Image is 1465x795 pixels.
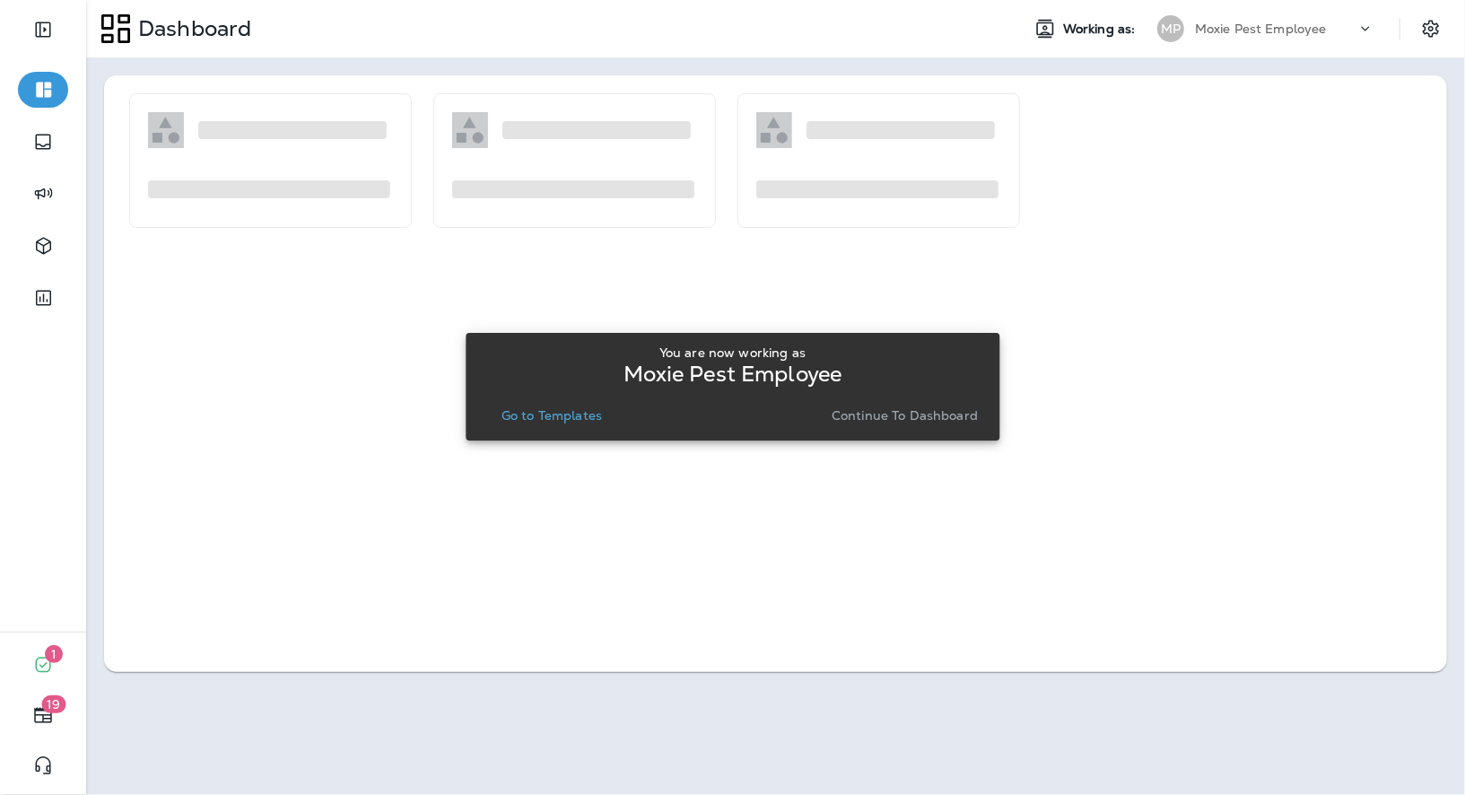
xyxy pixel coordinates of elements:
p: You are now working as [659,345,806,360]
button: Continue to Dashboard [824,403,985,428]
span: 19 [42,695,66,713]
div: MP [1157,15,1184,42]
button: Expand Sidebar [18,12,68,48]
p: Dashboard [131,15,251,42]
p: Continue to Dashboard [832,408,978,423]
p: Moxie Pest Employee [623,367,842,381]
p: Moxie Pest Employee [1195,22,1327,36]
button: 19 [18,697,68,733]
button: 1 [18,647,68,683]
span: 1 [45,645,63,663]
p: Go to Templates [501,408,602,423]
button: Settings [1415,13,1447,45]
span: Working as: [1063,22,1139,37]
button: Go to Templates [494,403,609,428]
